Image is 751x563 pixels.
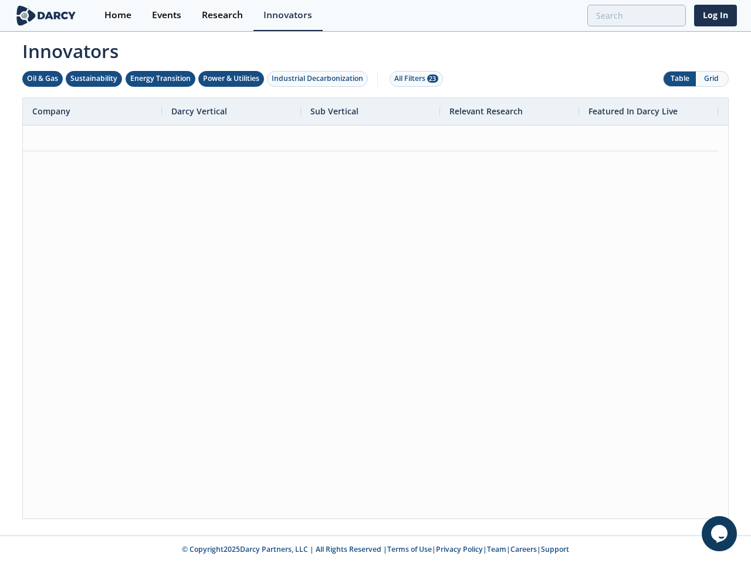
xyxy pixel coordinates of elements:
div: Research [202,11,243,20]
a: Support [541,544,569,554]
input: Advanced Search [587,5,686,26]
a: Careers [510,544,537,554]
span: Sub Vertical [310,106,358,117]
div: Innovators [263,11,312,20]
span: Company [32,106,70,117]
span: 23 [427,74,438,83]
div: Home [104,11,131,20]
div: Events [152,11,181,20]
div: Power & Utilities [203,73,259,84]
div: Energy Transition [130,73,191,84]
button: Industrial Decarbonization [267,71,368,87]
a: Privacy Policy [436,544,483,554]
span: Darcy Vertical [171,106,227,117]
button: Grid [696,72,728,86]
button: Oil & Gas [22,71,63,87]
a: Team [487,544,506,554]
iframe: chat widget [702,516,739,551]
a: Terms of Use [387,544,432,554]
a: Log In [694,5,737,26]
div: All Filters [394,73,438,84]
span: Innovators [14,33,737,65]
p: © Copyright 2025 Darcy Partners, LLC | All Rights Reserved | | | | | [16,544,735,555]
div: Oil & Gas [27,73,58,84]
span: Relevant Research [449,106,523,117]
div: Industrial Decarbonization [272,73,363,84]
button: Table [664,72,696,86]
button: Energy Transition [126,71,195,87]
button: Sustainability [66,71,122,87]
button: All Filters 23 [390,71,443,87]
div: Sustainability [70,73,117,84]
span: Featured In Darcy Live [588,106,678,117]
img: logo-wide.svg [14,5,78,26]
button: Power & Utilities [198,71,264,87]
